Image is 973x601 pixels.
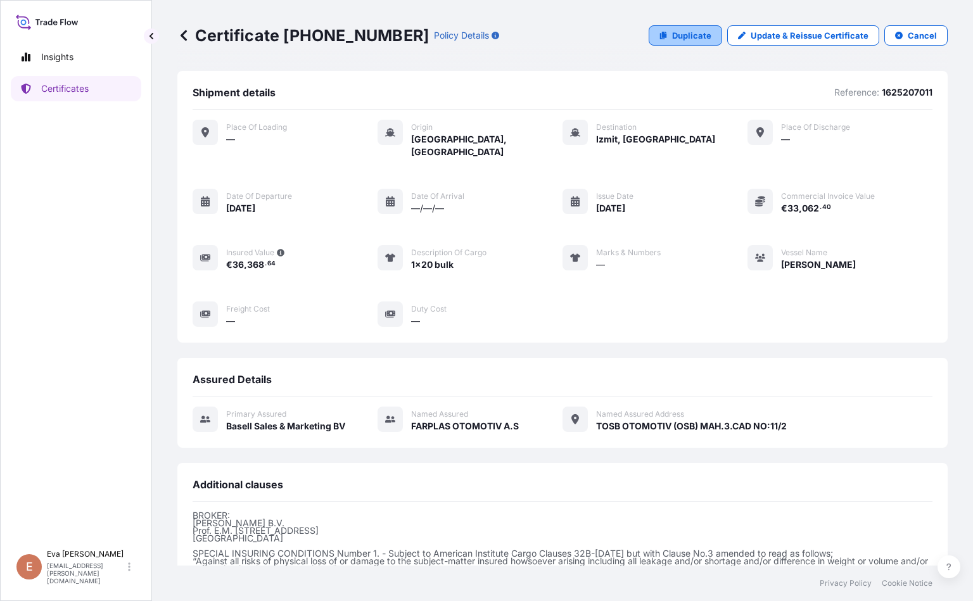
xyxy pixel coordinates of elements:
span: Destination [596,122,637,132]
button: Cancel [884,25,948,46]
span: 33 [787,204,799,213]
span: — [226,315,235,327]
span: — [226,133,235,146]
a: Duplicate [649,25,722,46]
span: € [226,260,232,269]
span: Additional clauses [193,478,283,491]
span: Basell Sales & Marketing BV [226,420,345,433]
span: € [781,204,787,213]
span: 368 [247,260,264,269]
span: Shipment details [193,86,276,99]
span: . [265,262,267,266]
a: Privacy Policy [820,578,872,588]
p: Eva [PERSON_NAME] [47,549,125,559]
span: FARPLAS OTOMOTIV A.S [411,420,519,433]
span: 062 [802,204,819,213]
span: Freight Cost [226,304,270,314]
span: Assured Details [193,373,272,386]
span: Issue Date [596,191,633,201]
span: Place of discharge [781,122,850,132]
span: — [596,258,605,271]
span: — [411,315,420,327]
a: Certificates [11,76,141,101]
span: Duty Cost [411,304,447,314]
span: Marks & Numbers [596,248,661,258]
span: [PERSON_NAME] [781,258,856,271]
span: Insured Value [226,248,274,258]
p: [EMAIL_ADDRESS][PERSON_NAME][DOMAIN_NAME] [47,562,125,585]
a: Cookie Notice [882,578,932,588]
span: [GEOGRAPHIC_DATA], [GEOGRAPHIC_DATA] [411,133,563,158]
p: 1625207011 [882,86,932,99]
span: TOSB OTOMOTIV (OSB) MAH.3.CAD NO:11/2 [596,420,787,433]
span: Date of arrival [411,191,464,201]
a: Update & Reissue Certificate [727,25,879,46]
p: Certificates [41,82,89,95]
span: Vessel Name [781,248,827,258]
span: Named Assured Address [596,409,684,419]
span: . [820,205,822,210]
span: [DATE] [596,202,625,215]
span: Description of cargo [411,248,486,258]
span: Origin [411,122,433,132]
span: , [244,260,247,269]
span: Commercial Invoice Value [781,191,875,201]
a: Insights [11,44,141,70]
p: Update & Reissue Certificate [751,29,868,42]
span: [DATE] [226,202,255,215]
span: Place of Loading [226,122,287,132]
span: — [781,133,790,146]
p: BROKER: [PERSON_NAME] B.V. Prof. E.M. [STREET_ADDRESS] [GEOGRAPHIC_DATA] SPECIAL INSURING CONDITI... [193,512,932,573]
span: E [26,560,33,573]
p: Insights [41,51,73,63]
span: 36 [232,260,244,269]
span: 40 [822,205,831,210]
p: Duplicate [672,29,711,42]
p: Policy Details [434,29,489,42]
span: Date of departure [226,191,292,201]
span: Izmit, [GEOGRAPHIC_DATA] [596,133,715,146]
span: 1x20 bulk [411,258,454,271]
span: 64 [267,262,276,266]
p: Certificate [PHONE_NUMBER] [177,25,429,46]
span: —/—/— [411,202,444,215]
span: , [799,204,802,213]
span: Named Assured [411,409,468,419]
span: Primary assured [226,409,286,419]
p: Reference: [834,86,879,99]
p: Cancel [908,29,937,42]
